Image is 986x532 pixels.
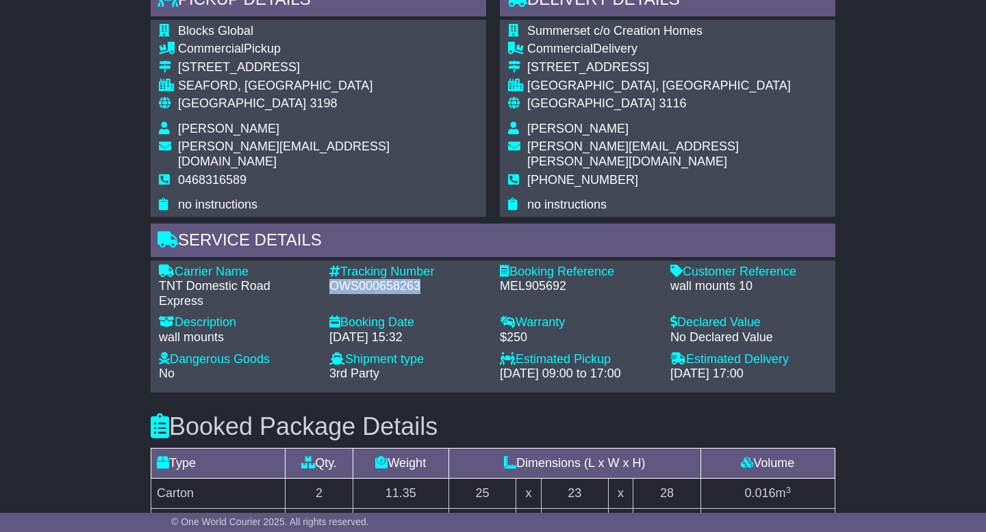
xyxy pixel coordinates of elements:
td: 25 [448,479,516,509]
div: Estimated Pickup [500,352,657,367]
span: [PERSON_NAME][EMAIL_ADDRESS][DOMAIN_NAME] [178,139,390,168]
div: MEL905692 [500,279,657,294]
div: Declared Value [670,315,827,330]
span: no instructions [178,198,257,211]
div: $250 [500,330,657,345]
td: x [516,479,541,509]
td: Weight [353,449,448,479]
div: Pickup [178,42,478,57]
div: [STREET_ADDRESS] [178,60,478,75]
span: 3rd Party [329,367,379,380]
span: No [159,367,175,380]
span: 3198 [309,96,337,110]
div: Booking Date [329,315,486,330]
span: [PERSON_NAME] [178,122,279,135]
span: [PHONE_NUMBER] [527,173,638,187]
div: Estimated Delivery [670,352,827,367]
td: Type [151,449,286,479]
div: Service Details [151,224,835,261]
div: wall mounts [159,330,316,345]
div: SEAFORD, [GEOGRAPHIC_DATA] [178,79,478,94]
div: OWS000658263 [329,279,486,294]
td: 11.35 [353,479,448,509]
div: No Declared Value [670,330,827,345]
div: Shipment type [329,352,486,367]
div: [DATE] 17:00 [670,367,827,382]
div: Customer Reference [670,265,827,280]
td: Qty. [286,449,353,479]
div: Description [159,315,316,330]
td: Dimensions (L x W x H) [448,449,700,479]
span: [PERSON_NAME][EMAIL_ADDRESS][PERSON_NAME][DOMAIN_NAME] [527,139,739,168]
div: [GEOGRAPHIC_DATA], [GEOGRAPHIC_DATA] [527,79,827,94]
span: [GEOGRAPHIC_DATA] [178,96,306,110]
sup: 3 [786,485,792,495]
td: Carton [151,479,286,509]
span: no instructions [527,198,607,211]
td: m [700,479,835,509]
span: Commercial [178,42,244,55]
div: Carrier Name [159,265,316,280]
div: Dangerous Goods [159,352,316,367]
span: [GEOGRAPHIC_DATA] [527,96,655,110]
div: TNT Domestic Road Express [159,279,316,308]
div: [STREET_ADDRESS] [527,60,827,75]
td: 28 [633,479,700,509]
td: Volume [700,449,835,479]
div: Warranty [500,315,657,330]
div: [DATE] 15:32 [329,330,486,345]
div: Booking Reference [500,265,657,280]
span: Summerset c/o Creation Homes [527,24,703,38]
td: x [608,479,633,509]
span: Commercial [527,42,593,55]
h3: Booked Package Details [151,413,835,440]
span: © One World Courier 2025. All rights reserved. [171,516,369,527]
td: 2 [286,479,353,509]
td: 23 [541,479,608,509]
div: Tracking Number [329,265,486,280]
div: Delivery [527,42,827,57]
div: [DATE] 09:00 to 17:00 [500,367,657,382]
span: 0.016 [744,486,775,500]
span: 0468316589 [178,173,246,187]
span: [PERSON_NAME] [527,122,629,135]
span: 3116 [659,96,686,110]
div: wall mounts 10 [670,279,827,294]
span: Blocks Global [178,24,253,38]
